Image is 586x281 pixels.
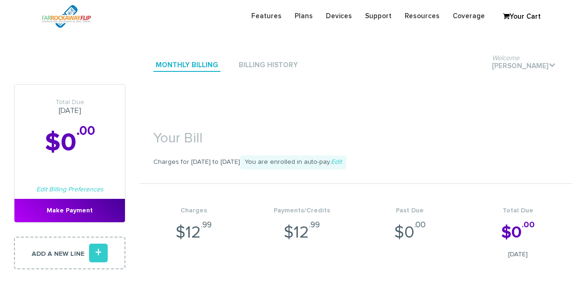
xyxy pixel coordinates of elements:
[240,155,346,169] span: You are enrolled in auto-pay.
[398,7,446,25] a: Resources
[489,60,558,73] a: Welcome[PERSON_NAME].
[309,221,320,229] sup: .99
[14,237,125,269] a: Add a new line+
[248,184,356,269] li: $12
[248,207,356,214] h4: Payments/Credits
[358,7,398,25] a: Support
[201,221,212,229] sup: .99
[36,186,103,193] a: Edit Billing Preferences
[356,184,464,269] li: $0
[498,10,545,24] a: Your Cart
[14,129,125,157] h2: $0
[14,98,125,106] span: Total Due
[14,199,125,222] a: Make Payment
[236,59,300,72] a: Billing History
[139,184,248,269] li: $12
[139,155,572,169] p: Charges for [DATE] to [DATE]
[356,207,464,214] h4: Past Due
[492,55,519,62] span: Welcome
[139,207,248,214] h4: Charges
[139,117,572,151] h1: Your Bill
[153,59,221,72] a: Monthly Billing
[245,7,288,25] a: Features
[319,7,358,25] a: Devices
[331,159,342,165] a: Edit
[14,98,125,115] h3: [DATE]
[549,62,556,69] i: .
[76,125,95,138] sup: .00
[89,244,108,262] i: +
[522,221,535,229] sup: .00
[288,7,319,25] a: Plans
[464,207,572,214] h4: Total Due
[464,184,572,269] li: $0
[446,7,491,25] a: Coverage
[464,250,572,259] span: [DATE]
[414,221,426,229] sup: .00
